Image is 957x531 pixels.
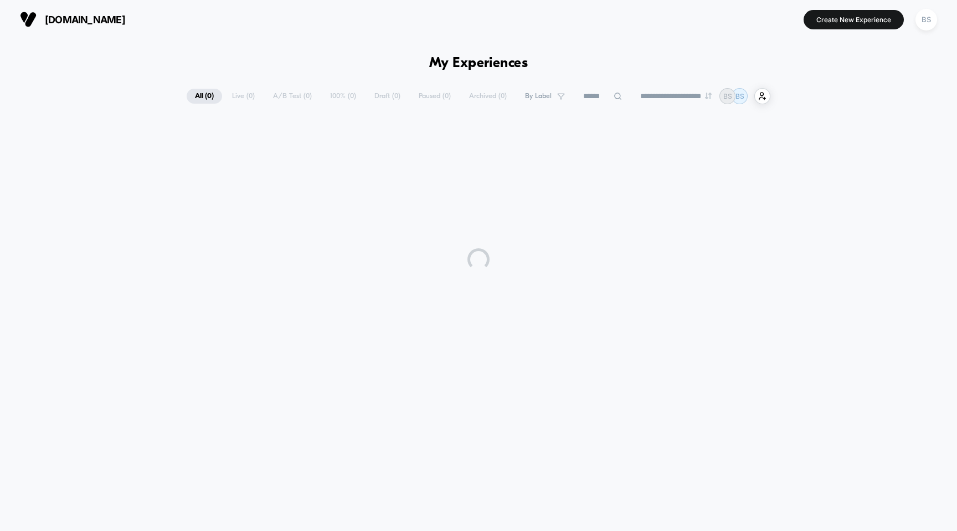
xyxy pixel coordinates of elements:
span: All ( 0 ) [187,89,222,104]
button: Create New Experience [804,10,904,29]
img: end [705,93,712,99]
span: By Label [525,92,552,100]
span: [DOMAIN_NAME] [45,14,125,25]
div: BS [915,9,937,30]
p: BS [723,92,732,100]
img: Visually logo [20,11,37,28]
button: [DOMAIN_NAME] [17,11,128,28]
button: BS [912,8,940,31]
h1: My Experiences [429,55,528,72]
p: BS [735,92,744,100]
